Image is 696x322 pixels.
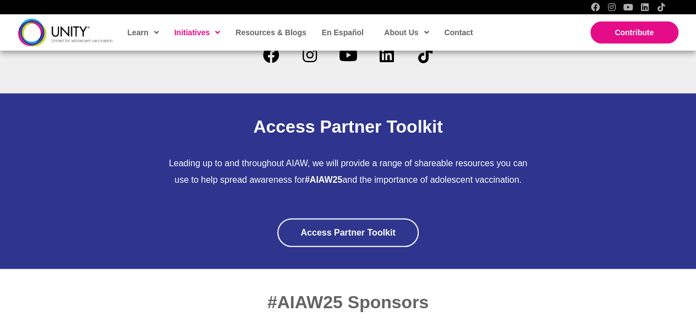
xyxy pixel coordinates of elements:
a: Contribute [590,21,678,43]
span: Access Partner Toolkit [300,228,395,237]
a: En Español [316,20,368,45]
a: Facebook [255,39,288,72]
a: LinkedIn [640,3,649,12]
a: YouTube [624,3,633,12]
span: About Us [384,24,429,41]
a: Access Partner Toolkit [277,219,418,247]
a: YouTube [332,39,365,72]
p: Leading up to and throughout AIAW, we will provide a range of shareable resources you can use to ... [166,155,530,188]
a: About Us [379,20,433,45]
a: TikTok [409,39,442,72]
span: Learn [128,24,159,41]
a: LinkedIn [370,39,403,72]
span: Access Partner Toolkit [253,117,442,137]
span: Initiatives [174,24,221,41]
a: Resources & Blogs [230,20,310,45]
a: Instagram [607,3,616,12]
span: Contribute [615,28,654,37]
span: Resources & Blogs [235,28,306,37]
a: Contact [439,20,477,45]
a: Facebook [591,3,600,12]
span: #AIAW25 Sponsors [267,292,429,312]
span: En Español [322,28,364,37]
img: unity-logo-dark [18,19,113,46]
strong: #AIAW25 [305,175,342,184]
a: TikTok [657,3,666,12]
a: Instagram [293,39,326,72]
span: Contact [444,28,473,37]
